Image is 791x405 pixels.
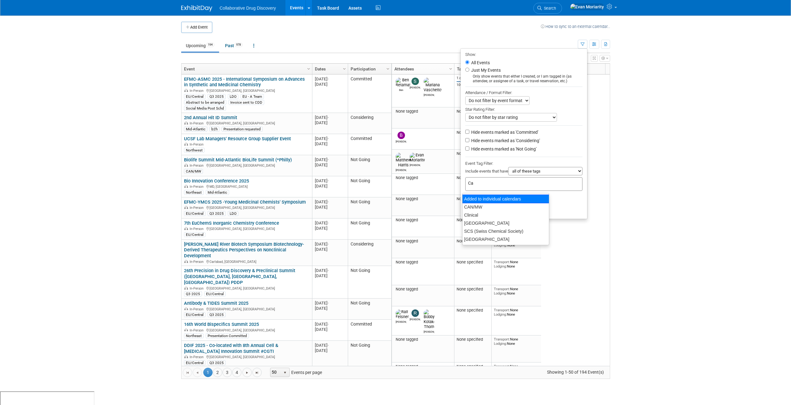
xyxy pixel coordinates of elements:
[184,121,188,124] img: In-Person Event
[457,76,489,80] div: 1 of 1 Complete
[315,300,345,306] div: [DATE]
[206,190,229,195] div: Mid-Atlantic
[315,183,345,189] div: [DATE]
[328,115,329,120] span: -
[255,370,260,375] span: Go to the last page
[208,94,226,99] div: Q3 2025
[184,286,309,291] div: [GEOGRAPHIC_DATA], [GEOGRAPHIC_DATA]
[184,259,309,264] div: Carlsbad, [GEOGRAPHIC_DATA]
[184,89,188,92] img: In-Person Event
[315,268,345,273] div: [DATE]
[315,322,345,327] div: [DATE]
[184,185,188,188] img: In-Person Event
[328,242,329,246] span: -
[424,92,435,97] div: Mariana Vaschetto
[394,260,452,265] div: None tagged
[394,364,452,369] div: None tagged
[385,66,390,71] span: Column Settings
[396,319,407,323] div: Ralf Felsner
[184,169,203,174] div: CAN/MW
[184,306,309,312] div: [GEOGRAPHIC_DATA], [GEOGRAPHIC_DATA]
[328,157,329,162] span: -
[328,343,329,348] span: -
[184,354,309,359] div: [GEOGRAPHIC_DATA], [GEOGRAPHIC_DATA]
[394,287,452,292] div: None tagged
[206,43,214,47] span: 194
[447,64,454,73] a: Column Settings
[181,40,219,52] a: Upcoming194
[394,239,452,244] div: None tagged
[394,218,452,223] div: None tagged
[228,211,238,216] div: LDO
[184,307,188,310] img: In-Person Event
[315,76,345,82] div: [DATE]
[468,180,555,186] input: Type tag and hit enter
[494,264,507,268] span: Lodging:
[541,24,610,29] a: How to sync to an external calendar...
[190,328,205,332] span: In-Person
[465,160,582,167] div: Event Tag Filter:
[465,50,582,58] div: Show:
[228,94,238,99] div: LDO
[457,239,489,244] div: None specified
[315,64,344,74] a: Dates
[190,89,205,93] span: In-Person
[184,184,309,189] div: MD, [GEOGRAPHIC_DATA]
[457,175,489,180] div: None specified
[457,64,487,74] a: Tasks
[396,88,407,92] div: Ben Retamal
[190,307,205,311] span: In-Person
[328,136,329,141] span: -
[184,106,226,111] div: Social Media Post Schd
[328,268,329,273] span: -
[494,337,510,341] span: Transport:
[470,67,501,73] label: Just My Events
[184,241,304,259] a: [PERSON_NAME] River Biotech Symposium Biotechnology-Derived Therapeutics Perspectives on Nonclini...
[410,163,421,167] div: Evan Moriarity
[494,312,507,317] span: Lodging:
[398,132,405,139] img: Brittany Goldston
[348,74,391,113] td: Committed
[315,273,345,278] div: [DATE]
[328,301,329,305] span: -
[203,368,213,377] span: 1
[315,327,345,332] div: [DATE]
[184,120,309,126] div: [GEOGRAPHIC_DATA], [GEOGRAPHIC_DATA]
[465,89,582,96] div: Attendance / Format Filter:
[184,94,205,99] div: EU/Central
[348,176,391,197] td: Not Going
[190,164,205,168] span: In-Person
[181,5,212,11] img: ExhibitDay
[394,175,452,180] div: None tagged
[184,142,188,146] img: In-Person Event
[315,157,345,162] div: [DATE]
[457,260,489,265] div: None specified
[396,139,407,143] div: Brittany Goldston
[184,327,309,333] div: [GEOGRAPHIC_DATA], [GEOGRAPHIC_DATA]
[457,130,489,135] div: None specified
[315,306,345,311] div: [DATE]
[348,113,391,134] td: Considering
[184,190,204,195] div: Northeast
[462,203,549,211] div: CAN/MW
[457,83,489,87] div: 100%
[470,61,490,65] label: All Events
[394,64,450,74] a: Attendees
[315,247,345,252] div: [DATE]
[396,168,407,172] div: Matthew Harris
[184,232,205,237] div: EU/Central
[184,157,292,163] a: Biolife Summit Mid-Atlantic BioLife Summit (*Philly)
[184,260,188,263] img: In-Person Event
[184,163,309,168] div: [GEOGRAPHIC_DATA], [GEOGRAPHIC_DATA]
[184,127,207,132] div: Mid-Atlantic
[394,109,452,114] div: None tagged
[315,82,345,87] div: [DATE]
[494,291,507,295] span: Lodging:
[348,134,391,155] td: Committed
[184,64,308,74] a: Event
[184,312,205,317] div: EU/Central
[315,226,345,231] div: [DATE]
[184,220,279,226] a: 7th EuChemS Inorganic Chemistry Conference
[348,197,391,218] td: Not Going
[457,196,489,201] div: None specified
